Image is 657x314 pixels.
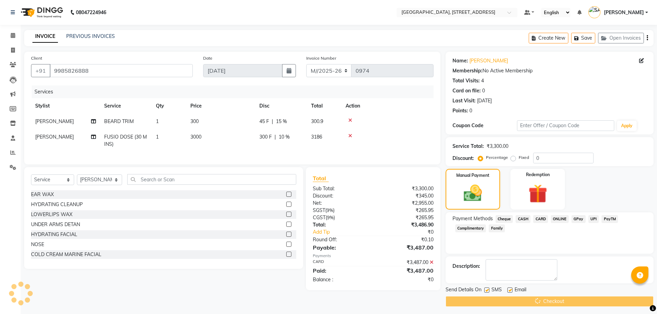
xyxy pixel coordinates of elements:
div: Paid: [308,266,373,275]
div: NOSE [31,241,44,248]
span: FUSIO DOSE (30 MINS) [104,134,147,147]
input: Enter Offer / Coupon Code [517,120,614,131]
div: HYDRATING FACIAL [31,231,77,238]
span: BEARD TRIM [104,118,134,124]
span: | [272,118,273,125]
span: 1 [156,134,159,140]
div: 4 [481,77,484,84]
div: ₹3,486.90 [373,221,439,229]
a: Add Tip [308,229,384,236]
b: 08047224946 [76,3,106,22]
label: Redemption [526,172,550,178]
span: 10 % [279,133,290,141]
span: 45 F [259,118,269,125]
div: Last Visit: [452,97,476,104]
div: ₹0 [373,276,439,283]
span: 9% [327,207,333,213]
img: logo [18,3,65,22]
span: 1 [156,118,159,124]
label: Percentage [486,154,508,161]
div: 0 [469,107,472,114]
div: UNDER ARMS DETAN [31,221,80,228]
div: Name: [452,57,468,64]
div: ₹3,300.00 [373,185,439,192]
div: HYDRATING CLEANUP [31,201,83,208]
div: ₹0.10 [373,236,439,243]
div: ₹265.95 [373,214,439,221]
label: Manual Payment [456,172,489,179]
div: ₹3,487.00 [373,243,439,252]
span: 300 F [259,133,272,141]
input: Search or Scan [127,174,296,185]
div: Coupon Code [452,122,517,129]
span: Email [515,286,526,295]
div: Balance : [308,276,373,283]
a: [PERSON_NAME] [469,57,508,64]
span: Family [489,224,505,232]
div: Round Off: [308,236,373,243]
div: ₹345.00 [373,192,439,200]
span: 3000 [190,134,201,140]
img: SANJU CHHETRI [588,6,600,18]
div: Card on file: [452,87,481,94]
div: Payments [313,253,433,259]
th: Disc [255,98,307,114]
div: Sub Total: [308,185,373,192]
span: CGST [313,214,326,221]
span: [PERSON_NAME] [604,9,644,16]
img: _cash.svg [458,183,488,204]
span: Payment Methods [452,215,493,222]
th: Price [186,98,255,114]
div: ₹265.95 [373,207,439,214]
div: Description: [452,263,480,270]
div: ₹3,487.00 [373,259,439,266]
button: +91 [31,64,50,77]
span: Total [313,175,329,182]
span: UPI [588,215,599,223]
th: Service [100,98,152,114]
button: Create New [529,33,568,43]
th: Qty [152,98,186,114]
div: Net: [308,200,373,207]
input: Search by Name/Mobile/Email/Code [50,64,193,77]
span: Complimentary [455,224,486,232]
div: Points: [452,107,468,114]
div: Total: [308,221,373,229]
span: PayTM [601,215,618,223]
a: PREVIOUS INVOICES [66,33,115,39]
label: Invoice Number [306,55,336,61]
span: 15 % [276,118,287,125]
span: [PERSON_NAME] [35,118,74,124]
a: INVOICE [32,30,58,43]
span: SMS [491,286,502,295]
div: CARD [308,259,373,266]
div: [DATE] [477,97,492,104]
img: _gift.svg [522,182,553,205]
span: Cheque [496,215,513,223]
span: 300 [190,118,199,124]
div: EAR WAX [31,191,54,198]
span: Send Details On [446,286,481,295]
button: Save [571,33,595,43]
span: 9% [327,215,334,220]
label: Fixed [519,154,529,161]
div: 0 [482,87,485,94]
span: | [275,133,276,141]
th: Stylist [31,98,100,114]
span: CASH [516,215,530,223]
button: Open Invoices [598,33,644,43]
span: SGST [313,207,325,213]
label: Date [203,55,212,61]
div: ( ) [308,214,373,221]
div: LOWERLIPS WAX [31,211,72,218]
span: GPay [571,215,586,223]
div: Services [32,85,439,98]
div: Payable: [308,243,373,252]
th: Total [307,98,341,114]
div: Discount: [308,192,373,200]
button: Apply [617,121,637,131]
div: Membership: [452,67,482,74]
div: Service Total: [452,143,484,150]
div: Total Visits: [452,77,480,84]
span: ONLINE [551,215,569,223]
